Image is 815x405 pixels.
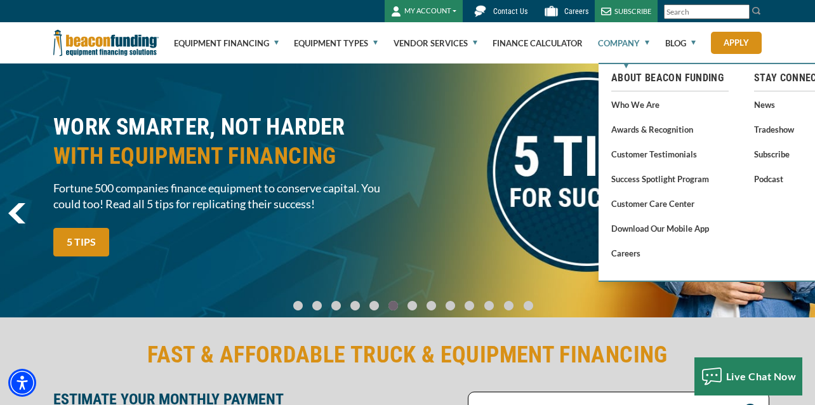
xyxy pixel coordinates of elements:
[611,171,729,187] a: Success Spotlight Program
[291,300,306,311] a: Go To Slide 0
[520,300,536,311] a: Go To Slide 12
[53,142,400,171] span: WITH EQUIPMENT FINANCING
[8,369,36,397] div: Accessibility Menu
[501,300,517,311] a: Go To Slide 11
[53,180,400,212] span: Fortune 500 companies finance equipment to conserve capital. You could too! Read all 5 tips for r...
[8,203,25,223] a: previous
[493,23,583,63] a: Finance Calculator
[424,300,439,311] a: Go To Slide 7
[8,203,25,223] img: Left Navigator
[736,7,746,17] a: Clear search text
[611,70,729,86] a: About Beacon Funding
[174,23,279,63] a: Equipment Financing
[405,300,420,311] a: Go To Slide 6
[443,300,458,311] a: Go To Slide 8
[711,32,762,54] a: Apply
[394,23,477,63] a: Vendor Services
[53,340,762,369] h2: FAST & AFFORDABLE TRUCK & EQUIPMENT FINANCING
[481,300,497,311] a: Go To Slide 10
[310,300,325,311] a: Go To Slide 1
[294,23,378,63] a: Equipment Types
[665,23,696,63] a: Blog
[462,300,477,311] a: Go To Slide 9
[664,4,750,19] input: Search
[611,96,729,112] a: Who We Are
[752,6,762,16] img: Search
[611,220,729,236] a: Download our Mobile App
[386,300,401,311] a: Go To Slide 5
[598,23,649,63] a: Company
[53,228,109,256] a: 5 TIPS
[611,121,729,137] a: Awards & Recognition
[53,112,400,171] h2: WORK SMARTER, NOT HARDER
[53,22,159,63] img: Beacon Funding Corporation logo
[493,7,527,16] span: Contact Us
[611,196,729,211] a: Customer Care Center
[611,146,729,162] a: Customer Testimonials
[611,245,729,261] a: Careers
[726,370,797,382] span: Live Chat Now
[694,357,803,395] button: Live Chat Now
[367,300,382,311] a: Go To Slide 4
[564,7,588,16] span: Careers
[348,300,363,311] a: Go To Slide 3
[329,300,344,311] a: Go To Slide 2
